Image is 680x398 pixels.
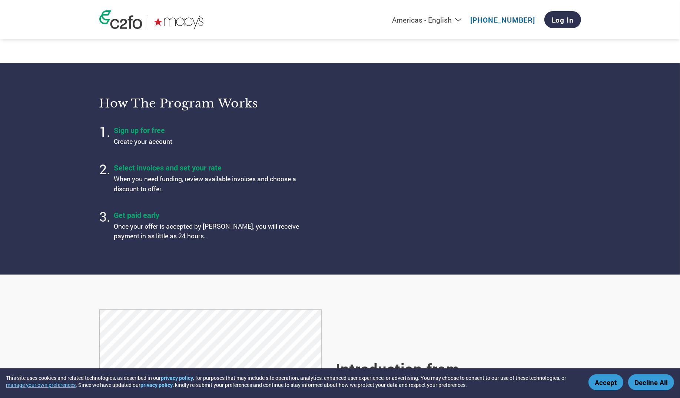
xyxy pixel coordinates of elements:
button: Accept [588,374,623,390]
p: Create your account [114,137,299,146]
h4: Select invoices and set your rate [114,163,299,172]
div: This site uses cookies and related technologies, as described in our , for purposes that may incl... [6,374,578,388]
h3: How the program works [99,96,331,111]
img: c2fo logo [99,10,142,29]
a: Log In [544,11,581,28]
a: [PHONE_NUMBER] [470,15,535,24]
button: manage your own preferences [6,381,76,388]
a: privacy policy [161,374,193,381]
p: Once your offer is accepted by [PERSON_NAME], you will receive payment in as little as 24 hours. [114,222,299,241]
button: Decline All [628,374,674,390]
img: Macy's [154,15,204,29]
h4: Sign up for free [114,125,299,135]
p: When you need funding, review available invoices and choose a discount to offer. [114,174,299,194]
a: privacy policy [140,381,173,388]
h4: Get paid early [114,210,299,220]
